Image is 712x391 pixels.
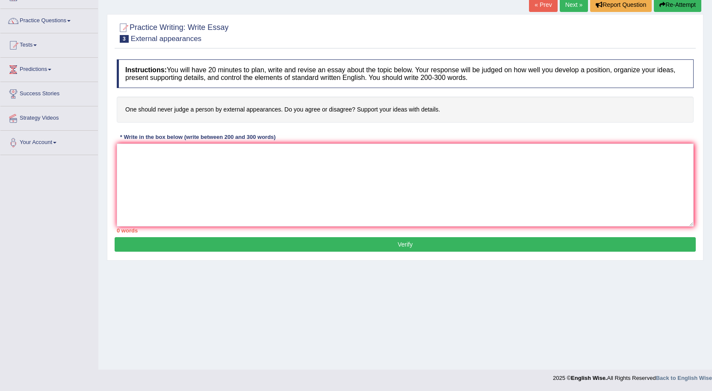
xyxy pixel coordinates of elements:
small: External appearances [131,35,201,43]
a: Success Stories [0,82,98,103]
b: Instructions: [125,66,167,73]
div: 2025 © All Rights Reserved [553,370,712,382]
h4: You will have 20 minutes to plan, write and revise an essay about the topic below. Your response ... [117,59,694,88]
a: Strategy Videos [0,106,98,128]
div: 0 words [117,226,694,235]
h4: One should never judge a person by external appearances. Do you agree or disagree? Support your i... [117,97,694,123]
span: 3 [120,35,129,43]
a: Predictions [0,58,98,79]
a: Tests [0,33,98,55]
button: Verify [115,237,696,252]
a: Back to English Wise [656,375,712,381]
strong: English Wise. [571,375,607,381]
div: * Write in the box below (write between 200 and 300 words) [117,133,279,141]
h2: Practice Writing: Write Essay [117,21,228,43]
a: Practice Questions [0,9,98,30]
a: Your Account [0,131,98,152]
